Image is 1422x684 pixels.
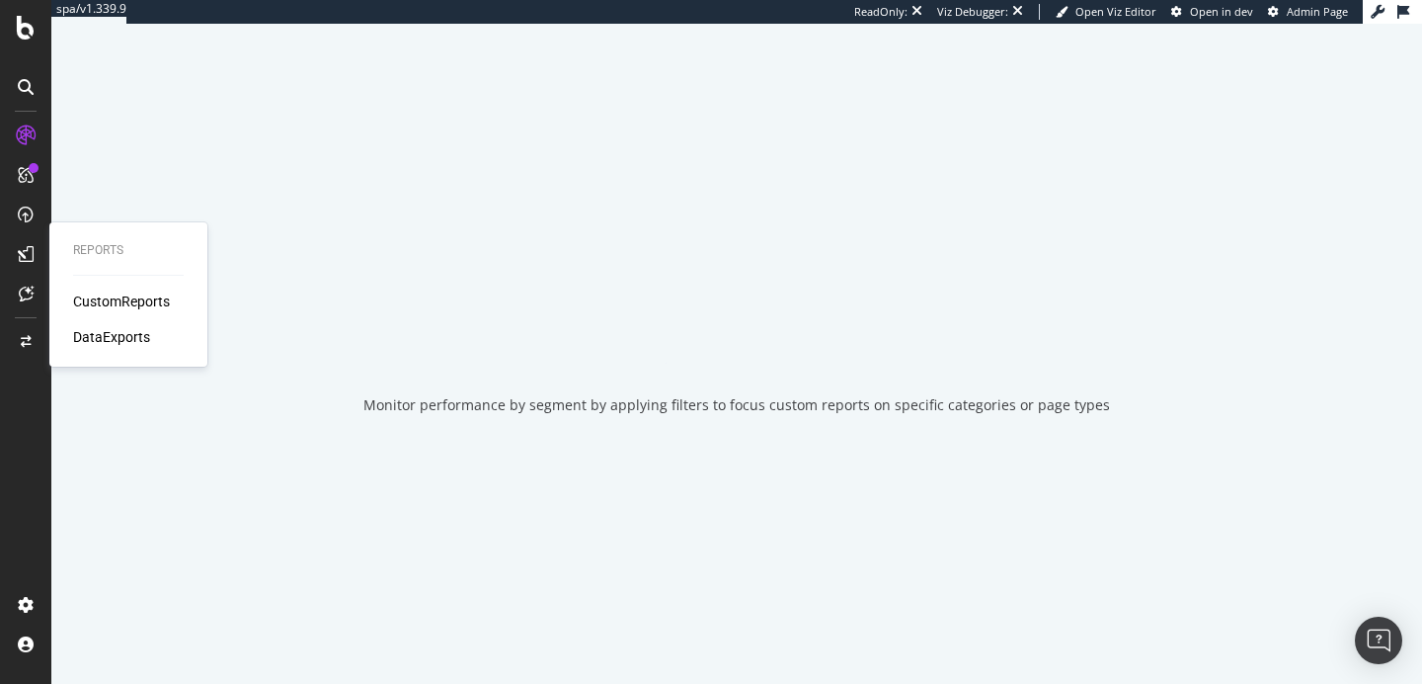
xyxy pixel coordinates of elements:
div: Monitor performance by segment by applying filters to focus custom reports on specific categories... [363,395,1110,415]
div: ReadOnly: [854,4,908,20]
span: Open in dev [1190,4,1253,19]
div: animation [666,293,808,364]
a: Admin Page [1268,4,1348,20]
a: DataExports [73,327,150,347]
div: Open Intercom Messenger [1355,617,1402,664]
a: Open in dev [1171,4,1253,20]
div: Reports [73,242,184,259]
a: Open Viz Editor [1056,4,1156,20]
div: Viz Debugger: [937,4,1008,20]
a: CustomReports [73,292,170,311]
span: Admin Page [1287,4,1348,19]
span: Open Viz Editor [1075,4,1156,19]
